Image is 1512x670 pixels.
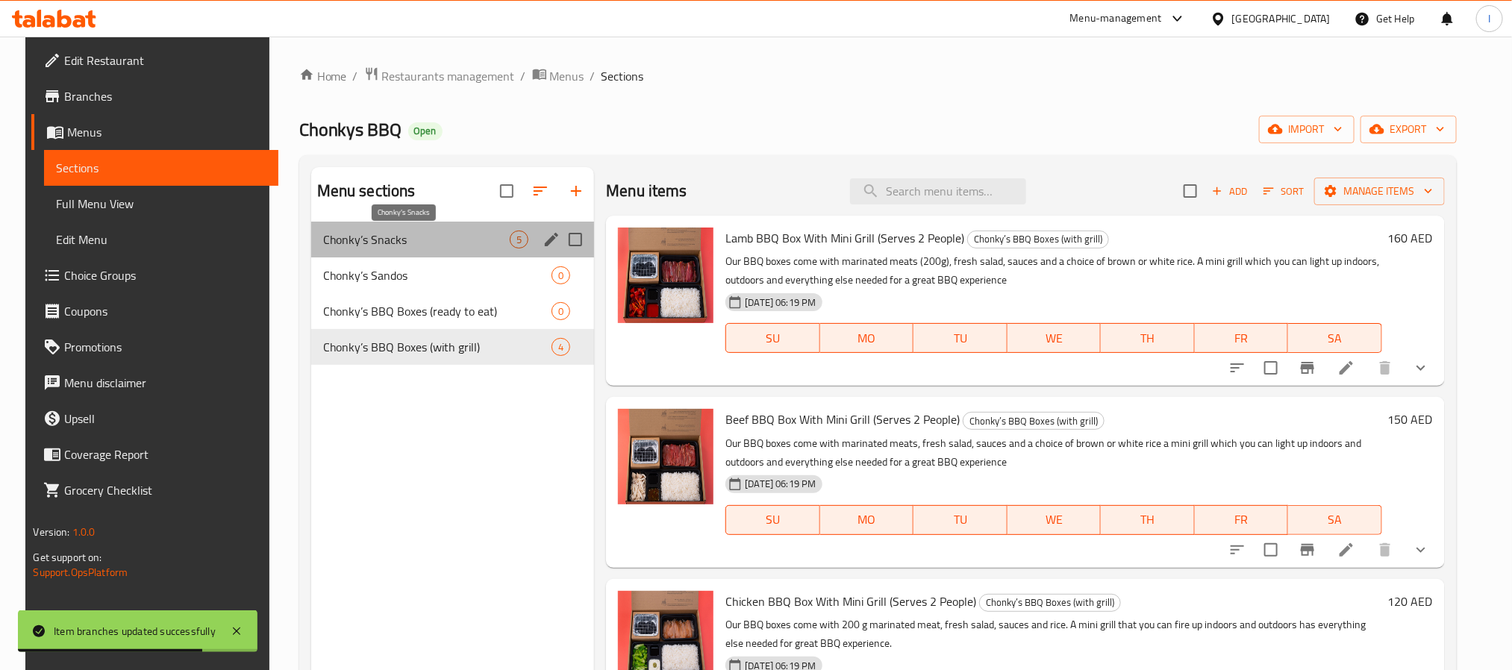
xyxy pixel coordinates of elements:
[54,623,216,639] div: Item branches updated successfully
[56,231,266,248] span: Edit Menu
[1388,228,1433,248] h6: 160 AED
[1367,350,1403,386] button: delete
[1206,180,1254,203] span: Add item
[1290,350,1325,386] button: Branch-specific-item
[64,51,266,69] span: Edit Restaurant
[31,365,278,401] a: Menu disclaimer
[299,113,402,146] span: Chonkys BBQ
[739,477,822,491] span: [DATE] 06:19 PM
[31,436,278,472] a: Coverage Report
[33,563,128,582] a: Support.OpsPlatform
[31,43,278,78] a: Edit Restaurant
[913,323,1007,353] button: TU
[1337,541,1355,559] a: Edit menu item
[1175,175,1206,207] span: Select section
[299,67,347,85] a: Home
[732,328,813,349] span: SU
[1314,178,1445,205] button: Manage items
[1271,120,1343,139] span: import
[725,590,976,613] span: Chicken BBQ Box With Mini Grill (Serves 2 People)
[725,323,819,353] button: SU
[1294,509,1375,530] span: SA
[1206,180,1254,203] button: Add
[64,338,266,356] span: Promotions
[1290,532,1325,568] button: Branch-specific-item
[1013,509,1095,530] span: WE
[1337,359,1355,377] a: Edit menu item
[311,216,595,371] nav: Menu sections
[963,413,1104,430] span: Chonky’s BBQ Boxes (with grill)
[1255,352,1287,383] span: Select to update
[31,257,278,293] a: Choice Groups
[725,408,960,431] span: Beef BBQ Box With Mini Grill (Serves 2 People)
[1070,10,1162,28] div: Menu-management
[725,505,819,535] button: SU
[552,340,569,354] span: 4
[1107,328,1188,349] span: TH
[364,66,515,86] a: Restaurants management
[552,304,569,319] span: 0
[1260,180,1308,203] button: Sort
[323,266,552,284] div: Chonky’s Sandos
[33,548,101,567] span: Get support on:
[31,78,278,114] a: Branches
[64,302,266,320] span: Coupons
[1259,116,1355,143] button: import
[919,509,1001,530] span: TU
[826,328,907,349] span: MO
[590,67,596,85] li: /
[64,266,266,284] span: Choice Groups
[552,266,570,284] div: items
[1412,541,1430,559] svg: Show Choices
[1219,350,1255,386] button: sort-choices
[1013,328,1095,349] span: WE
[618,409,713,504] img: Beef BBQ Box With Mini Grill (Serves 2 People)
[311,257,595,293] div: Chonky’s Sandos0
[850,178,1026,204] input: search
[1255,534,1287,566] span: Select to update
[967,231,1109,248] div: Chonky’s BBQ Boxes (with grill)
[532,66,584,86] a: Menus
[1326,182,1433,201] span: Manage items
[311,329,595,365] div: Chonky’s BBQ Boxes (with grill)4
[1195,323,1288,353] button: FR
[1101,323,1194,353] button: TH
[1254,180,1314,203] span: Sort items
[820,323,913,353] button: MO
[602,67,644,85] span: Sections
[826,509,907,530] span: MO
[1388,591,1433,612] h6: 120 AED
[56,195,266,213] span: Full Menu View
[64,410,266,428] span: Upsell
[1294,328,1375,349] span: SA
[64,481,266,499] span: Grocery Checklist
[980,594,1120,611] span: Chonky’s BBQ Boxes (with grill)
[64,445,266,463] span: Coverage Report
[550,67,584,85] span: Menus
[323,302,552,320] span: Chonky’s BBQ Boxes (ready to eat)
[963,412,1105,430] div: Chonky’s BBQ Boxes (with grill)
[31,472,278,508] a: Grocery Checklist
[353,67,358,85] li: /
[725,434,1381,472] p: Our BBQ boxes come with marinated meats, fresh salad, sauces and a choice of brown or white rice ...
[408,125,443,137] span: Open
[1107,509,1188,530] span: TH
[1488,10,1490,27] span: I
[725,616,1381,653] p: Our BBQ boxes come with 200 g marinated meat, fresh salad, sauces and rice. A mini grill that you...
[323,338,552,356] span: Chonky’s BBQ Boxes (with grill)
[1403,350,1439,386] button: show more
[552,338,570,356] div: items
[44,150,278,186] a: Sections
[72,522,96,542] span: 1.0.0
[606,180,687,202] h2: Menu items
[510,233,528,247] span: 5
[299,66,1457,86] nav: breadcrumb
[44,222,278,257] a: Edit Menu
[408,122,443,140] div: Open
[1101,505,1194,535] button: TH
[1263,183,1305,200] span: Sort
[979,594,1121,612] div: Chonky’s BBQ Boxes (with grill)
[1288,323,1381,353] button: SA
